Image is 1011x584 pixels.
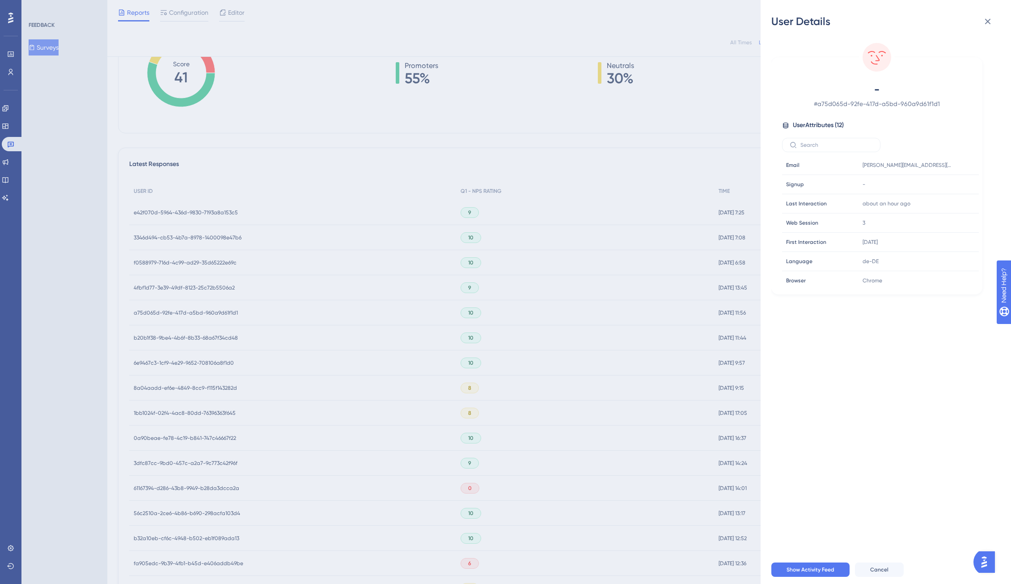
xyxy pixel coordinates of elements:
span: 3 [863,219,865,226]
span: Show Activity Feed [787,566,834,573]
span: Last Interaction [786,200,827,207]
span: # a75d065d-92fe-417d-a5bd-960a9d61f1d1 [798,98,956,109]
span: First Interaction [786,239,826,246]
span: Email [786,162,799,169]
span: Cancel [870,566,888,573]
span: Signup [786,181,804,188]
span: Web Session [786,219,818,226]
span: Need Help? [21,2,56,13]
time: [DATE] [863,239,878,245]
span: - [798,82,956,97]
iframe: UserGuiding AI Assistant Launcher [973,549,1000,575]
time: about an hour ago [863,200,910,207]
span: - [863,181,865,188]
button: Cancel [855,563,904,577]
span: Browser [786,277,806,284]
span: de-DE [863,258,879,265]
button: Show Activity Feed [771,563,850,577]
input: Search [800,142,873,148]
span: Chrome [863,277,882,284]
span: Language [786,258,812,265]
div: User Details [771,14,1000,29]
span: [PERSON_NAME][EMAIL_ADDRESS][PERSON_NAME][DOMAIN_NAME] [863,162,952,169]
span: User Attributes ( 12 ) [793,120,844,131]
